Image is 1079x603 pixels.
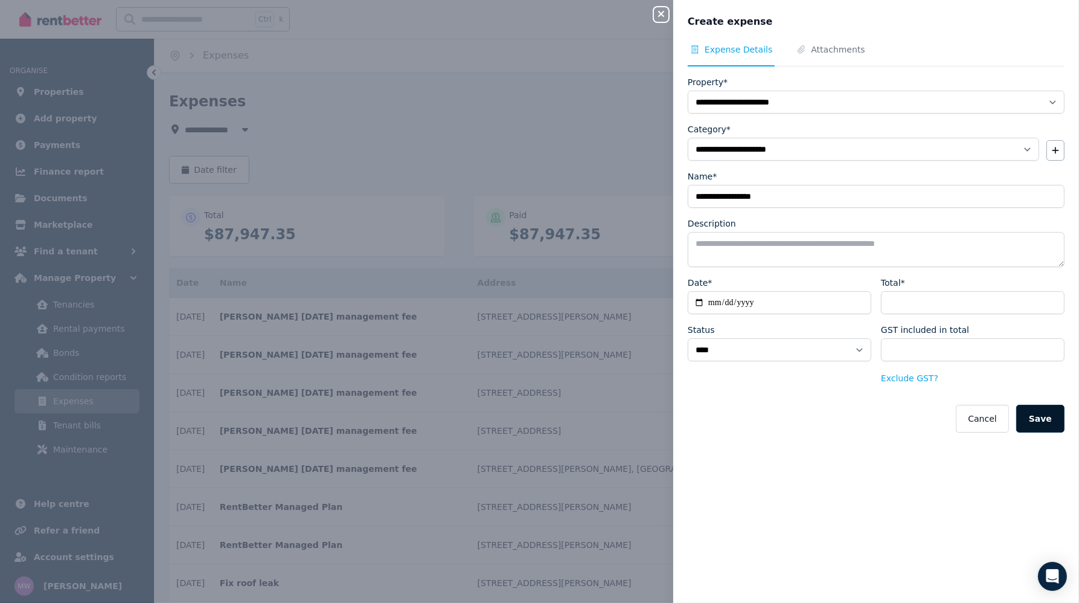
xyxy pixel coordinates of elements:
button: Exclude GST? [881,372,938,384]
span: Expense Details [705,44,772,56]
nav: Tabs [688,44,1065,66]
span: Create expense [688,15,773,29]
div: Open Intercom Messenger [1038,562,1067,591]
button: Save [1016,405,1065,433]
label: Date* [688,277,712,289]
label: GST included in total [881,324,969,336]
label: Status [688,324,715,336]
label: Total* [881,277,905,289]
button: Cancel [956,405,1008,433]
label: Category* [688,123,731,135]
label: Name* [688,170,717,182]
span: Attachments [811,44,865,56]
label: Property* [688,76,728,88]
label: Description [688,218,736,230]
